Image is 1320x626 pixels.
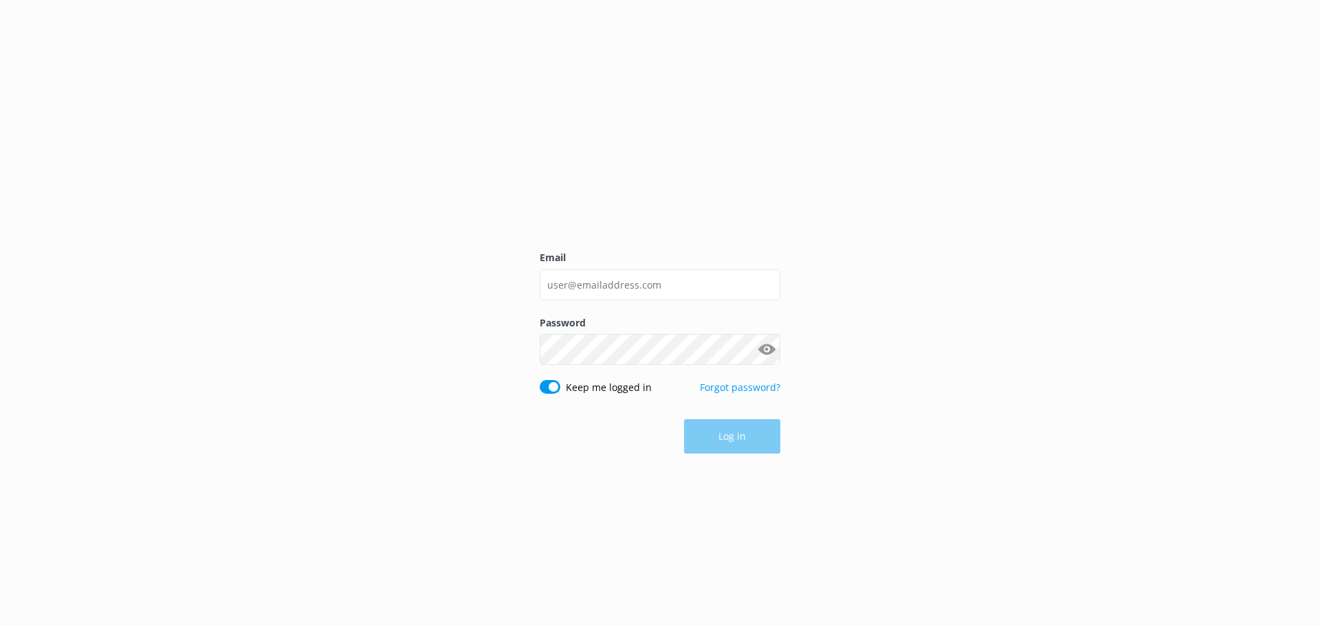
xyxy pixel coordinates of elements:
label: Email [540,250,780,265]
button: Show password [753,336,780,364]
label: Password [540,315,780,331]
input: user@emailaddress.com [540,269,780,300]
label: Keep me logged in [566,380,652,395]
a: Forgot password? [700,381,780,394]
